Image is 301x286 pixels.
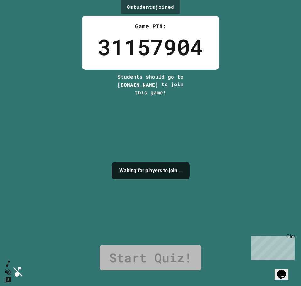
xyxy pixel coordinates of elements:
div: 31157904 [98,30,203,63]
button: SpeedDial basic example [4,260,12,268]
button: Change Music [4,276,12,284]
button: Unmute music [4,268,12,276]
iframe: chat widget [275,261,295,280]
iframe: chat widget [249,234,295,260]
div: Game PIN: [98,22,203,30]
div: Chat with us now!Close [3,3,43,40]
span: [DOMAIN_NAME] [118,81,158,88]
h4: Waiting for players to join... [119,167,182,174]
div: Students should go to to join this game! [111,73,190,96]
a: Start Quiz! [100,245,201,270]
